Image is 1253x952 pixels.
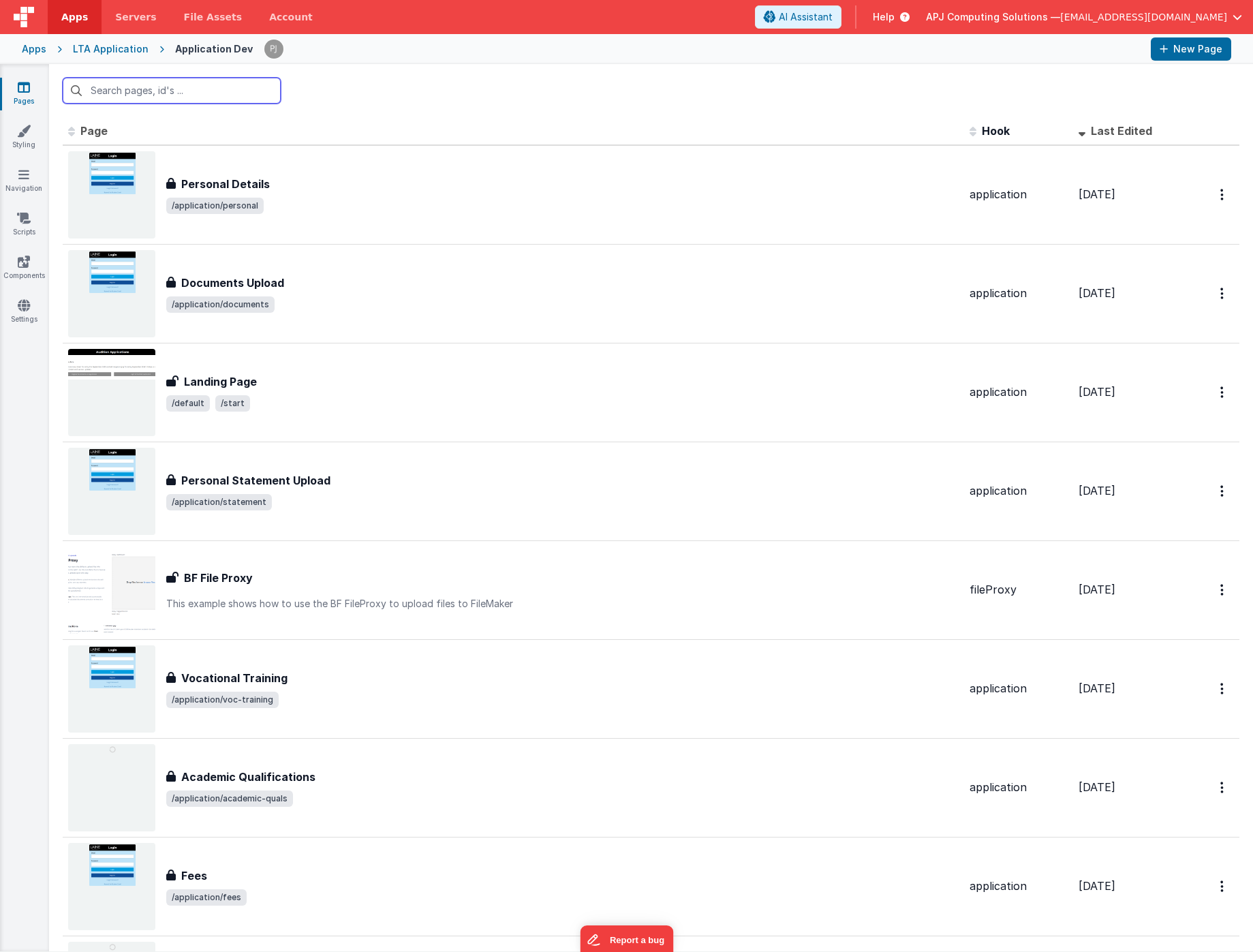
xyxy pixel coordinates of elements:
span: [DATE] [1079,780,1115,794]
h3: Personal Details [181,176,270,192]
span: [DATE] [1079,583,1115,596]
div: fileProxy [970,582,1068,598]
span: /application/voc-training [166,692,279,708]
span: [DATE] [1079,484,1115,497]
h3: Personal Statement Upload [181,472,330,489]
span: Hook [982,124,1010,138]
span: Last Edited [1091,124,1152,138]
div: application [970,780,1068,795]
span: [DATE] [1079,681,1115,695]
button: Options [1212,477,1234,505]
span: Apps [61,10,88,24]
div: application [970,681,1068,696]
div: LTA Application [73,42,149,56]
span: Help [873,10,895,24]
span: APJ Computing Solutions — [926,10,1060,24]
button: Options [1212,872,1234,900]
button: AI Assistant [755,5,841,29]
h3: Academic Qualifications [181,769,315,785]
div: application [970,878,1068,894]
span: [DATE] [1079,187,1115,201]
span: /application/fees [166,889,247,906]
h3: Vocational Training [181,670,288,686]
button: New Page [1151,37,1231,61]
span: Page [80,124,108,138]
span: [DATE] [1079,385,1115,399]
button: Options [1212,279,1234,307]
input: Search pages, id's ... [63,78,281,104]
span: [DATE] [1079,879,1115,893]
span: Servers [115,10,156,24]
span: /application/personal [166,198,264,214]
button: APJ Computing Solutions — [EMAIL_ADDRESS][DOMAIN_NAME] [926,10,1242,24]
span: /application/academic-quals [166,790,293,807]
div: Apps [22,42,46,56]
span: [DATE] [1079,286,1115,300]
span: File Assets [184,10,243,24]
span: AI Assistant [779,10,833,24]
p: This example shows how to use the BF FileProxy to upload files to FileMaker [166,597,959,611]
div: application [970,187,1068,202]
h3: Documents Upload [181,275,284,291]
span: /start [215,395,250,412]
button: Options [1212,773,1234,801]
h3: Fees [181,867,207,884]
button: Options [1212,675,1234,703]
div: application [970,286,1068,301]
h3: Landing Page [184,373,257,390]
div: Application Dev [175,42,253,56]
span: [EMAIL_ADDRESS][DOMAIN_NAME] [1060,10,1227,24]
img: f81e017c3e9c95290887149ca4c44e55 [264,40,283,59]
button: Options [1212,181,1234,209]
h3: BF File Proxy [184,570,253,586]
span: /default [166,395,210,412]
button: Options [1212,378,1234,406]
div: application [970,384,1068,400]
span: /application/documents [166,296,275,313]
div: application [970,483,1068,499]
button: Options [1212,576,1234,604]
span: /application/statement [166,494,272,510]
